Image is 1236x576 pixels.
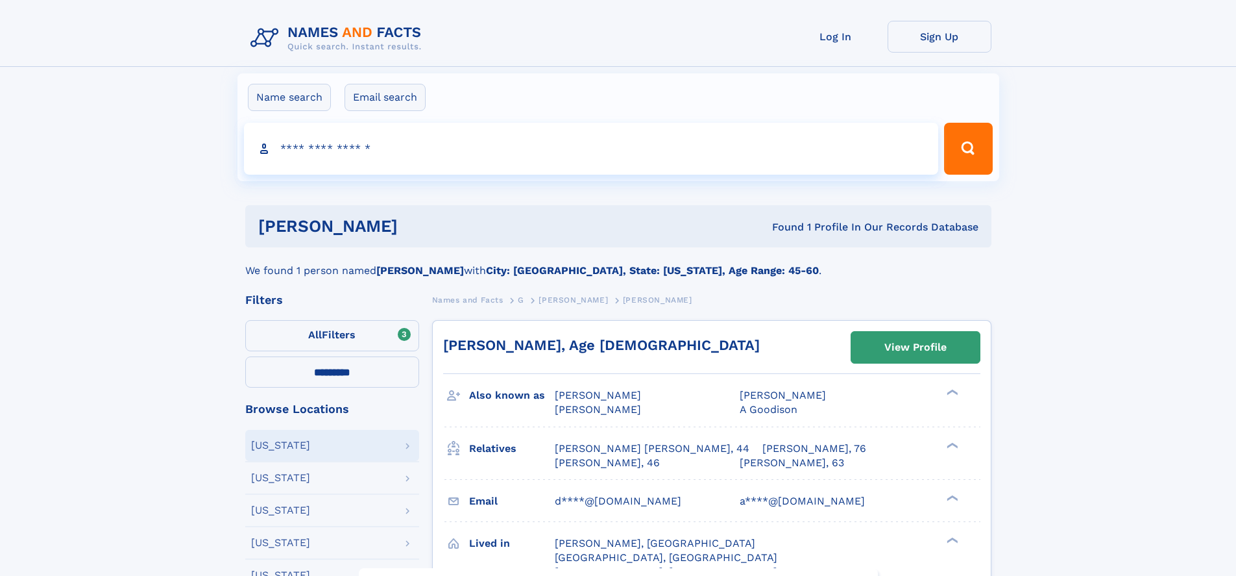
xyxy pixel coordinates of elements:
b: [PERSON_NAME] [376,264,464,277]
b: City: [GEOGRAPHIC_DATA], State: [US_STATE], Age Range: 45-60 [486,264,819,277]
div: Filters [245,294,419,306]
div: [US_STATE] [251,440,310,451]
input: search input [244,123,939,175]
h3: Lived in [469,532,555,555]
a: [PERSON_NAME], 63 [740,456,844,470]
label: Filters [245,320,419,351]
h3: Relatives [469,438,555,460]
span: [PERSON_NAME] [555,389,641,401]
a: [PERSON_NAME], Age [DEMOGRAPHIC_DATA] [443,337,760,353]
button: Search Button [944,123,992,175]
label: Email search [345,84,426,111]
a: G [518,292,524,308]
h3: Email [469,490,555,512]
div: Found 1 Profile In Our Records Database [585,220,978,234]
span: All [308,329,322,341]
label: Name search [248,84,331,111]
a: [PERSON_NAME], 46 [555,456,660,470]
span: [GEOGRAPHIC_DATA], [GEOGRAPHIC_DATA] [555,551,777,564]
a: [PERSON_NAME], 76 [762,442,866,456]
a: View Profile [851,332,980,363]
span: [PERSON_NAME] [623,295,692,305]
div: [US_STATE] [251,473,310,483]
div: Browse Locations [245,403,419,415]
span: [PERSON_NAME], [GEOGRAPHIC_DATA] [555,537,755,549]
div: [US_STATE] [251,505,310,516]
a: Names and Facts [432,292,503,308]
span: [PERSON_NAME] [539,295,608,305]
div: [US_STATE] [251,538,310,548]
div: ❯ [943,441,959,449]
img: Logo Names and Facts [245,21,432,56]
span: G [518,295,524,305]
h3: Also known as [469,384,555,407]
span: [PERSON_NAME] [555,403,641,416]
div: We found 1 person named with . [245,247,991,279]
a: Sign Up [888,21,991,53]
h1: [PERSON_NAME] [258,218,585,234]
a: [PERSON_NAME] [PERSON_NAME], 44 [555,442,749,456]
a: Log In [784,21,888,53]
div: ❯ [943,536,959,544]
div: View Profile [884,332,947,362]
a: [PERSON_NAME] [539,292,608,308]
span: A Goodison [740,403,797,416]
div: ❯ [943,494,959,502]
div: ❯ [943,388,959,397]
span: [PERSON_NAME] [740,389,826,401]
